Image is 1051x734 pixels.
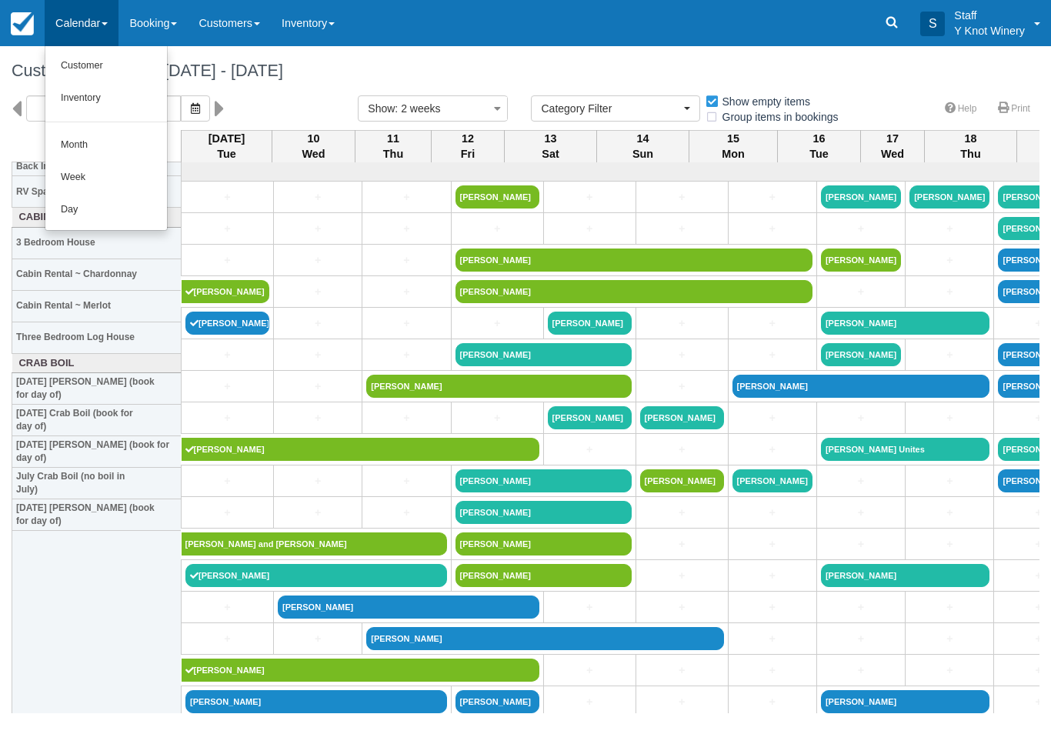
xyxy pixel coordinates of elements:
a: Week [45,162,167,194]
ul: Calendar [45,46,168,231]
a: Month [45,129,167,162]
a: Customer [45,50,167,82]
a: Inventory [45,82,167,115]
a: Day [45,194,167,226]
